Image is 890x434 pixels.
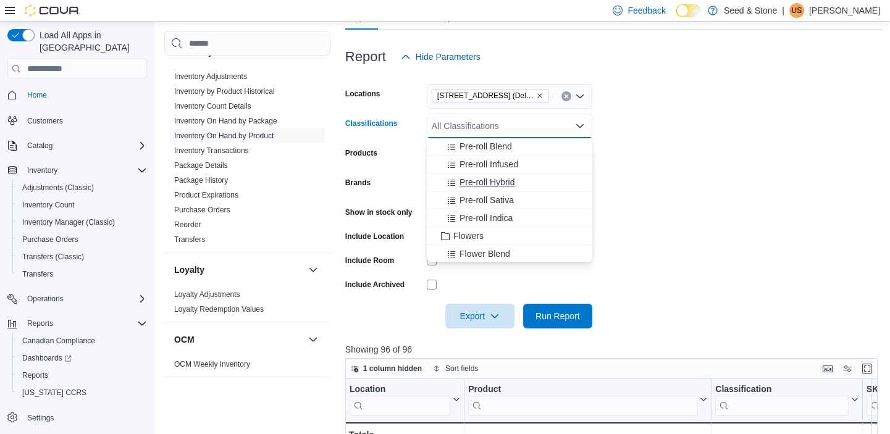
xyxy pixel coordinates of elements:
[17,351,147,365] span: Dashboards
[164,69,330,252] div: Inventory
[12,367,152,384] button: Reports
[345,232,404,241] label: Include Location
[22,291,69,306] button: Operations
[445,364,478,373] span: Sort fields
[396,44,485,69] button: Hide Parameters
[174,235,205,244] a: Transfers
[840,361,855,376] button: Display options
[22,200,75,210] span: Inventory Count
[453,304,507,328] span: Export
[12,196,152,214] button: Inventory Count
[306,332,321,347] button: OCM
[174,220,201,230] span: Reorder
[676,4,702,17] input: Dark Mode
[820,361,835,376] button: Keyboard shortcuts
[17,267,58,282] a: Transfers
[174,131,274,140] a: Inventory On Hand by Product
[22,316,147,331] span: Reports
[17,180,147,195] span: Adjustments (Classic)
[2,290,152,307] button: Operations
[12,214,152,231] button: Inventory Manager (Classic)
[164,357,330,377] div: OCM
[174,290,240,299] a: Loyalty Adjustments
[2,137,152,154] button: Catalog
[2,111,152,129] button: Customers
[174,146,249,156] span: Inventory Transactions
[350,384,460,415] button: Location
[453,230,484,242] span: Flowers
[345,119,398,128] label: Classifications
[345,256,394,265] label: Include Room
[12,265,152,283] button: Transfers
[174,116,277,126] span: Inventory On Hand by Package
[174,333,195,346] h3: OCM
[17,232,147,247] span: Purchase Orders
[715,384,849,396] div: Classification
[25,4,80,17] img: Cova
[12,231,152,248] button: Purchase Orders
[17,198,80,212] a: Inventory Count
[416,51,481,63] span: Hide Parameters
[2,86,152,104] button: Home
[27,413,54,423] span: Settings
[12,179,152,196] button: Adjustments (Classic)
[174,191,238,199] a: Product Expirations
[22,370,48,380] span: Reports
[427,156,592,173] button: Pre-roll Infused
[12,384,152,401] button: [US_STATE] CCRS
[174,87,275,96] a: Inventory by Product Historical
[174,86,275,96] span: Inventory by Product Historical
[350,384,450,396] div: Location
[460,248,510,260] span: Flower Blend
[2,162,152,179] button: Inventory
[17,267,147,282] span: Transfers
[27,90,47,100] span: Home
[22,411,59,425] a: Settings
[174,161,228,170] a: Package Details
[17,180,99,195] a: Adjustments (Classic)
[22,388,86,398] span: [US_STATE] CCRS
[468,384,707,415] button: Product
[35,29,147,54] span: Load All Apps in [GEOGRAPHIC_DATA]
[460,194,514,206] span: Pre-roll Sativa
[22,336,95,346] span: Canadian Compliance
[27,319,53,328] span: Reports
[535,310,580,322] span: Run Report
[809,3,880,18] p: [PERSON_NAME]
[437,90,534,102] span: [STREET_ADDRESS] (Delta)
[715,384,859,415] button: Classification
[363,364,422,373] span: 1 column hidden
[22,88,52,102] a: Home
[468,384,697,396] div: Product
[22,112,147,128] span: Customers
[445,304,514,328] button: Export
[174,205,230,215] span: Purchase Orders
[17,368,147,383] span: Reports
[174,360,250,369] a: OCM Weekly Inventory
[17,368,53,383] a: Reports
[174,72,247,81] span: Inventory Adjustments
[12,332,152,349] button: Canadian Compliance
[174,304,264,314] span: Loyalty Redemption Values
[164,287,330,322] div: Loyalty
[575,121,585,131] button: Close list of options
[174,72,247,81] a: Inventory Adjustments
[22,316,58,331] button: Reports
[306,262,321,277] button: Loyalty
[174,333,303,346] button: OCM
[17,249,89,264] a: Transfers (Classic)
[715,384,849,415] div: Classification
[22,235,78,244] span: Purchase Orders
[22,217,115,227] span: Inventory Manager (Classic)
[12,248,152,265] button: Transfers (Classic)
[174,359,250,369] span: OCM Weekly Inventory
[27,116,63,126] span: Customers
[789,3,804,18] div: Upminderjit Singh
[17,333,147,348] span: Canadian Compliance
[22,87,147,102] span: Home
[22,291,147,306] span: Operations
[724,3,777,18] p: Seed & Stone
[427,245,592,263] button: Flower Blend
